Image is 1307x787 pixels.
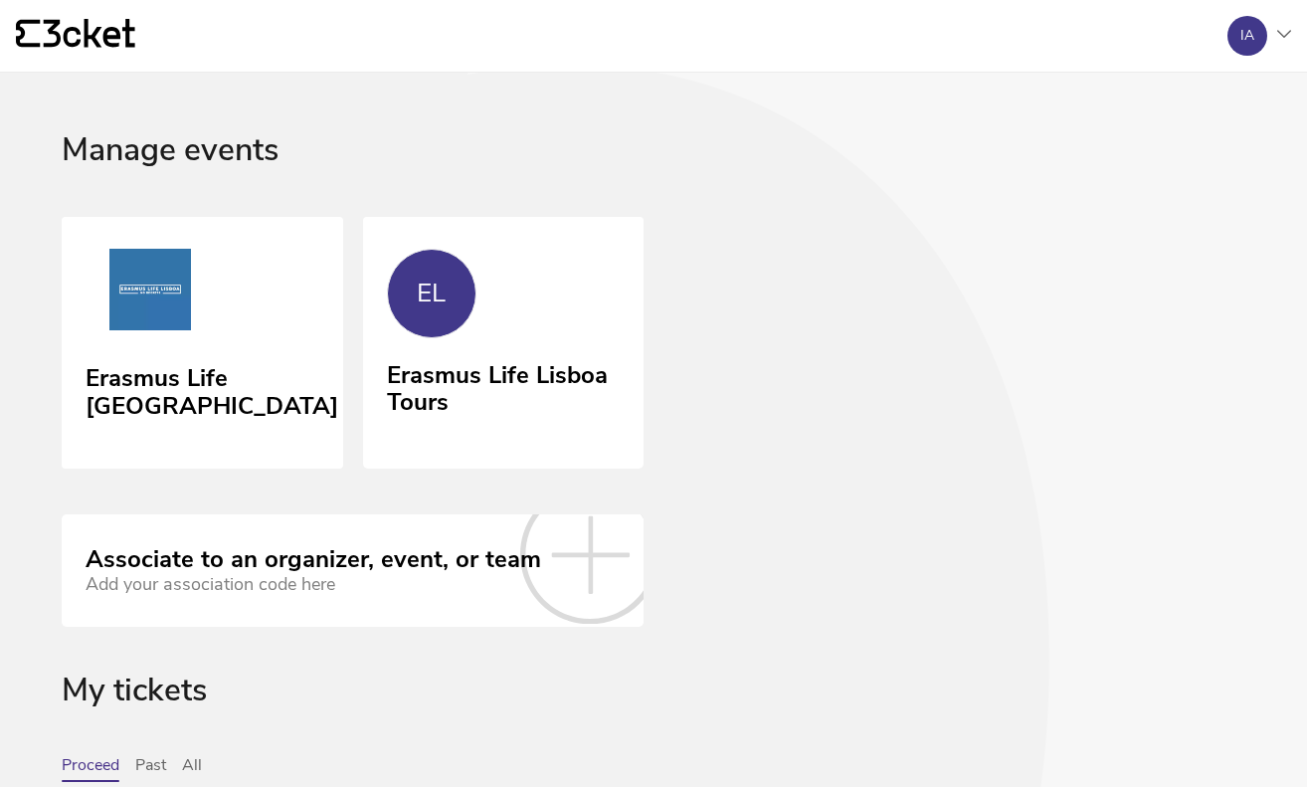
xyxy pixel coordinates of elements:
[182,756,202,782] button: All
[363,217,645,466] a: EL Erasmus Life Lisboa Tours
[62,673,1245,757] div: My tickets
[86,546,541,574] div: Associate to an organizer, event, or team
[62,217,343,470] a: Erasmus Life Lisboa Erasmus Life [GEOGRAPHIC_DATA]
[417,279,446,308] div: EL
[135,756,166,782] button: Past
[16,19,135,53] a: {' '}
[387,354,621,417] div: Erasmus Life Lisboa Tours
[62,756,119,782] button: Proceed
[62,132,1245,217] div: Manage events
[86,574,541,595] div: Add your association code here
[1240,28,1254,44] div: IA
[86,249,215,338] img: Erasmus Life Lisboa
[62,514,644,626] a: Associate to an organizer, event, or team Add your association code here
[86,357,338,420] div: Erasmus Life [GEOGRAPHIC_DATA]
[16,20,40,48] g: {' '}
